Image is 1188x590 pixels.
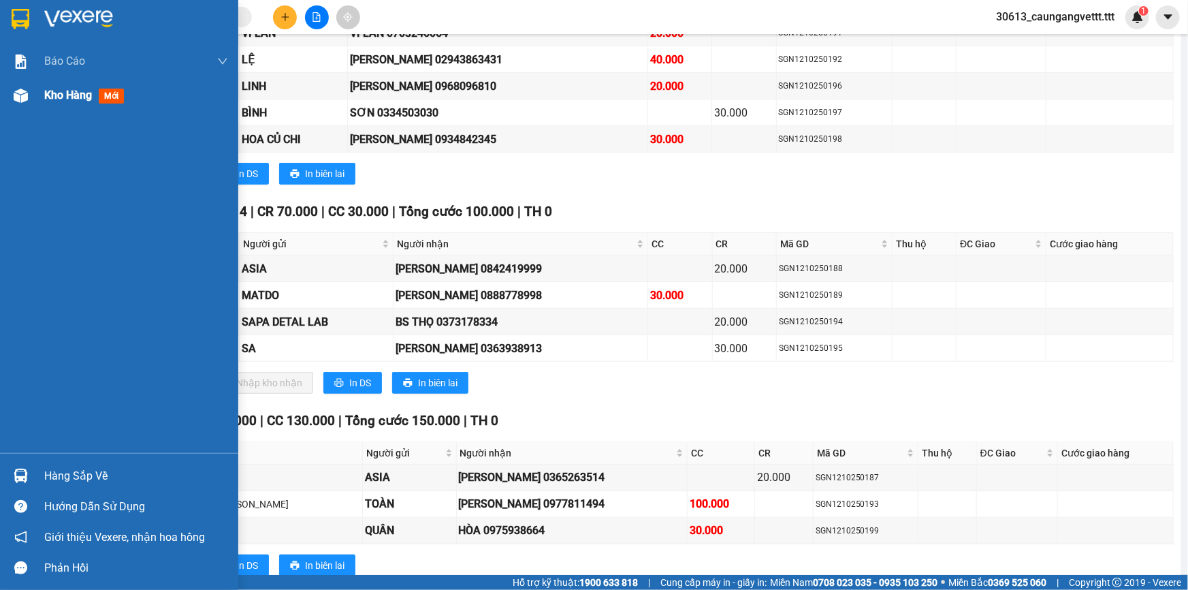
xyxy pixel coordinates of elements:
[338,413,342,429] span: |
[210,372,313,394] button: downloadNhập kho nhận
[403,378,413,389] span: printer
[343,12,353,22] span: aim
[305,166,344,181] span: In biên lai
[365,469,454,486] div: ASIA
[44,558,228,578] div: Phản hồi
[350,78,645,95] div: [PERSON_NAME] 0968096810
[14,561,27,574] span: message
[816,471,916,484] div: SGN1210250187
[399,204,514,219] span: Tổng cước 100.000
[459,522,685,539] div: HÒA 0975938664
[243,236,379,251] span: Người gửi
[715,313,774,330] div: 20.000
[779,106,890,119] div: SGN1210250197
[328,204,389,219] span: CC 30.000
[650,131,709,148] div: 30.000
[305,5,329,29] button: file-add
[779,80,890,93] div: SGN1210250196
[279,555,355,576] button: printerIn biên lai
[366,446,443,461] span: Người gửi
[365,522,454,539] div: QUÂN
[513,575,638,590] span: Hỗ trợ kỹ thuật:
[267,413,335,429] span: CC 130.000
[985,8,1125,25] span: 30613_caungangvettt.ttt
[777,335,893,362] td: SGN1210250195
[242,131,344,148] div: HOA CỦ CHI
[418,375,457,390] span: In biên lai
[392,204,396,219] span: |
[1141,6,1146,16] span: 1
[14,469,28,483] img: warehouse-icon
[779,133,890,146] div: SGN1210250198
[396,340,645,357] div: [PERSON_NAME] 0363938913
[814,491,918,518] td: SGN1210250193
[459,469,685,486] div: [PERSON_NAME] 0365263514
[1139,6,1149,16] sup: 1
[334,378,344,389] span: printer
[1112,578,1122,587] span: copyright
[14,55,28,69] img: solution-icon
[159,470,360,485] div: HỘP
[650,78,709,95] div: 20.000
[714,104,773,121] div: 30.000
[648,575,650,590] span: |
[779,262,890,275] div: SGN1210250188
[312,12,321,22] span: file-add
[1046,233,1174,255] th: Cước giao hàng
[305,558,344,573] span: In biên lai
[44,89,92,102] span: Kho hàng
[948,575,1046,590] span: Miền Bắc
[279,163,355,185] button: printerIn biên lai
[579,577,638,588] strong: 1900 633 818
[960,236,1032,251] span: ĐC Giao
[321,204,325,219] span: |
[210,163,269,185] button: printerIn DS
[217,56,228,67] span: down
[236,558,258,573] span: In DS
[196,413,257,429] span: CR 20.000
[99,89,124,104] span: mới
[660,575,767,590] span: Cung cấp máy in - giấy in:
[44,497,228,517] div: Hướng dẫn sử dụng
[779,342,890,355] div: SGN1210250195
[780,236,878,251] span: Mã GD
[242,104,344,121] div: BÌNH
[715,260,774,277] div: 20.000
[941,580,945,585] span: ⚪️
[777,255,893,282] td: SGN1210250188
[350,104,645,121] div: SƠN 0334503030
[14,500,27,513] span: question-circle
[777,282,893,309] td: SGN1210250189
[14,89,28,103] img: warehouse-icon
[777,46,893,73] td: SGN1210250192
[396,260,645,277] div: [PERSON_NAME] 0842419999
[770,575,937,590] span: Miền Nam
[517,204,521,219] span: |
[779,289,890,302] div: SGN1210250189
[688,442,755,465] th: CC
[290,169,300,180] span: printer
[1162,11,1174,23] span: caret-down
[777,99,893,126] td: SGN1210250197
[755,442,814,465] th: CR
[1156,5,1180,29] button: caret-down
[242,260,391,277] div: ASIA
[779,53,890,66] div: SGN1210250192
[365,495,454,512] div: TOÀN
[159,497,360,512] div: 1 KIỆN RỔ+2 [PERSON_NAME]
[1058,442,1174,465] th: Cước giao hàng
[242,313,391,330] div: SAPA DETAL LAB
[350,131,645,148] div: [PERSON_NAME] 0934842345
[392,372,468,394] button: printerIn biên lai
[777,126,893,153] td: SGN1210250198
[221,204,247,219] span: SL 4
[650,51,709,68] div: 40.000
[988,577,1046,588] strong: 0369 525 060
[816,498,916,511] div: SGN1210250193
[242,340,391,357] div: SA
[980,446,1044,461] span: ĐC Giao
[345,413,460,429] span: Tổng cước 150.000
[918,442,977,465] th: Thu hộ
[817,446,904,461] span: Mã GD
[396,287,645,304] div: [PERSON_NAME] 0888778998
